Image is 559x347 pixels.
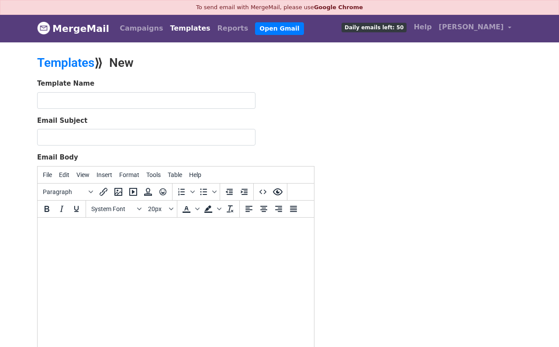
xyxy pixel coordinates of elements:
[271,201,286,216] button: Align right
[410,18,435,36] a: Help
[97,171,112,178] span: Insert
[314,4,363,10] a: Google Chrome
[39,201,54,216] button: Bold
[155,184,170,199] button: Emoticons
[146,171,161,178] span: Tools
[37,116,87,126] label: Email Subject
[255,184,270,199] button: Source code
[91,205,134,212] span: System Font
[39,184,96,199] button: Blocks
[43,171,52,178] span: File
[96,184,111,199] button: Insert/edit link
[270,184,285,199] button: Preview
[76,171,90,178] span: View
[196,184,218,199] div: Bullet list
[255,22,304,35] a: Open Gmail
[54,201,69,216] button: Italic
[242,201,256,216] button: Align left
[37,56,94,70] a: Templates
[37,56,356,70] h2: ⟫ New
[286,201,301,216] button: Justify
[256,201,271,216] button: Align center
[439,22,504,32] span: [PERSON_NAME]
[214,20,252,37] a: Reports
[222,184,237,199] button: Decrease indent
[179,201,201,216] div: Text color
[145,201,175,216] button: Font sizes
[116,20,166,37] a: Campaigns
[37,21,50,35] img: MergeMail logo
[37,153,78,163] label: Email Body
[59,171,69,178] span: Edit
[43,188,86,195] span: Paragraph
[338,18,410,36] a: Daily emails left: 50
[126,184,141,199] button: Insert/edit media
[237,184,252,199] button: Increase indent
[435,18,515,39] a: [PERSON_NAME]
[223,201,238,216] button: Clear formatting
[174,184,196,199] div: Numbered list
[37,19,109,38] a: MergeMail
[148,205,167,212] span: 20px
[88,201,145,216] button: Fonts
[189,171,201,178] span: Help
[168,171,182,178] span: Table
[37,79,94,89] label: Template Name
[342,23,407,32] span: Daily emails left: 50
[141,184,155,199] button: Insert template
[166,20,214,37] a: Templates
[69,201,84,216] button: Underline
[119,171,139,178] span: Format
[201,201,223,216] div: Background color
[111,184,126,199] button: Insert/edit image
